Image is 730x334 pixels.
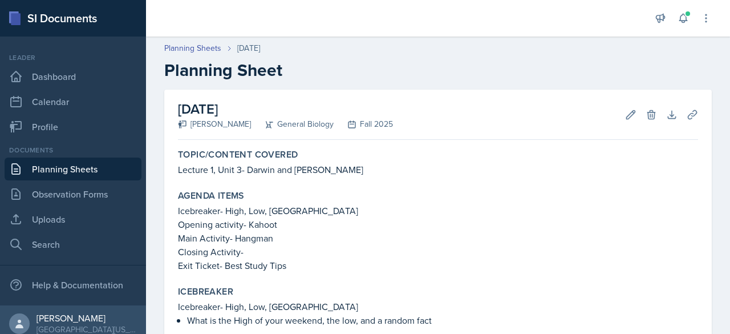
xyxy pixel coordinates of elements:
[178,118,251,130] div: [PERSON_NAME]
[164,60,712,81] h2: Planning Sheet
[178,231,698,245] p: Main Activity- Hangman
[178,259,698,272] p: Exit Ticket- Best Study Tips
[237,42,260,54] div: [DATE]
[178,99,393,119] h2: [DATE]
[5,65,141,88] a: Dashboard
[178,300,698,313] p: Icebreaker- High, Low, [GEOGRAPHIC_DATA]
[5,53,141,63] div: Leader
[178,204,698,218] p: Icebreaker- High, Low, [GEOGRAPHIC_DATA]
[178,286,233,297] label: Icebreaker
[178,163,698,176] p: Lecture 1, Unit 3- Darwin and [PERSON_NAME]
[5,233,141,256] a: Search
[178,245,698,259] p: Closing Activity-
[5,145,141,155] div: Documents
[334,118,393,130] div: Fall 2025
[36,312,137,324] div: [PERSON_NAME]
[5,90,141,113] a: Calendar
[5,115,141,138] a: Profile
[5,183,141,206] a: Observation Forms
[5,158,141,180] a: Planning Sheets
[5,208,141,231] a: Uploads
[5,273,141,296] div: Help & Documentation
[164,42,221,54] a: Planning Sheets
[178,190,245,202] label: Agenda items
[178,218,698,231] p: Opening activity- Kahoot
[251,118,334,130] div: General Biology
[178,149,298,160] label: Topic/Content Covered
[187,313,698,327] p: What is the High of your weekend, the low, and a random fact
